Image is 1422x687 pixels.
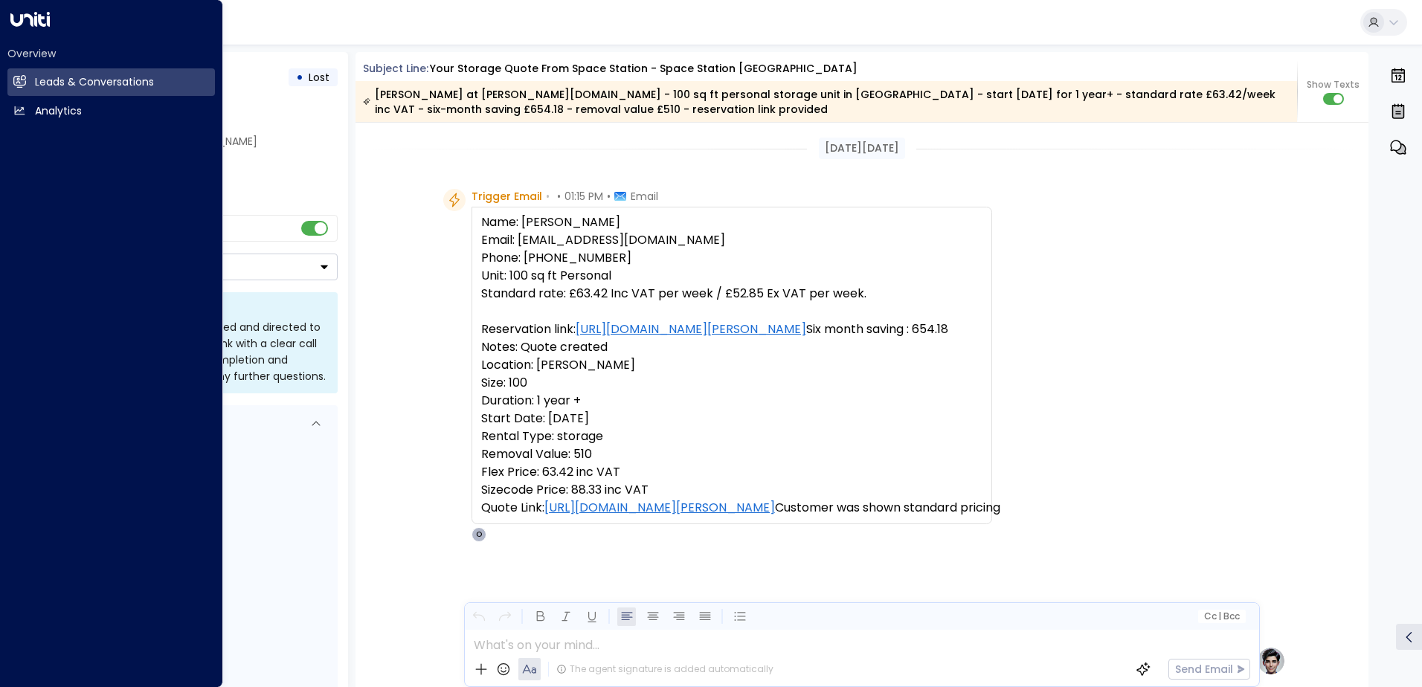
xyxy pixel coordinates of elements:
div: [PERSON_NAME] at [PERSON_NAME][DOMAIN_NAME] - 100 sq ft personal storage unit in [GEOGRAPHIC_DATA... [363,87,1289,117]
span: • [607,189,611,204]
span: Show Texts [1307,78,1360,91]
span: • [557,189,561,204]
span: Lost [309,70,329,85]
h2: Overview [7,46,215,61]
span: Cc Bcc [1203,611,1239,622]
div: [DATE][DATE] [819,138,905,159]
div: The agent signature is added automatically [556,662,773,676]
span: 01:15 PM [564,189,603,204]
span: Subject Line: [363,61,428,76]
button: Cc|Bcc [1197,610,1245,624]
button: Redo [495,607,514,626]
pre: Name: [PERSON_NAME] Email: [EMAIL_ADDRESS][DOMAIN_NAME] Phone: [PHONE_NUMBER] Unit: 100 sq ft Per... [481,213,982,517]
div: Your storage quote from Space Station - Space Station [GEOGRAPHIC_DATA] [430,61,858,77]
img: profile-logo.png [1256,646,1286,676]
a: [URL][DOMAIN_NAME][PERSON_NAME] [544,499,775,517]
div: • [296,64,303,91]
span: • [546,189,550,204]
span: Email [631,189,658,204]
h2: Leads & Conversations [35,74,154,90]
span: | [1218,611,1221,622]
div: O [472,527,486,542]
h2: Analytics [35,103,82,119]
a: Leads & Conversations [7,68,215,96]
button: Undo [469,607,488,626]
a: Analytics [7,97,215,125]
a: [URL][DOMAIN_NAME][PERSON_NAME] [576,320,806,338]
span: Trigger Email [472,189,542,204]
